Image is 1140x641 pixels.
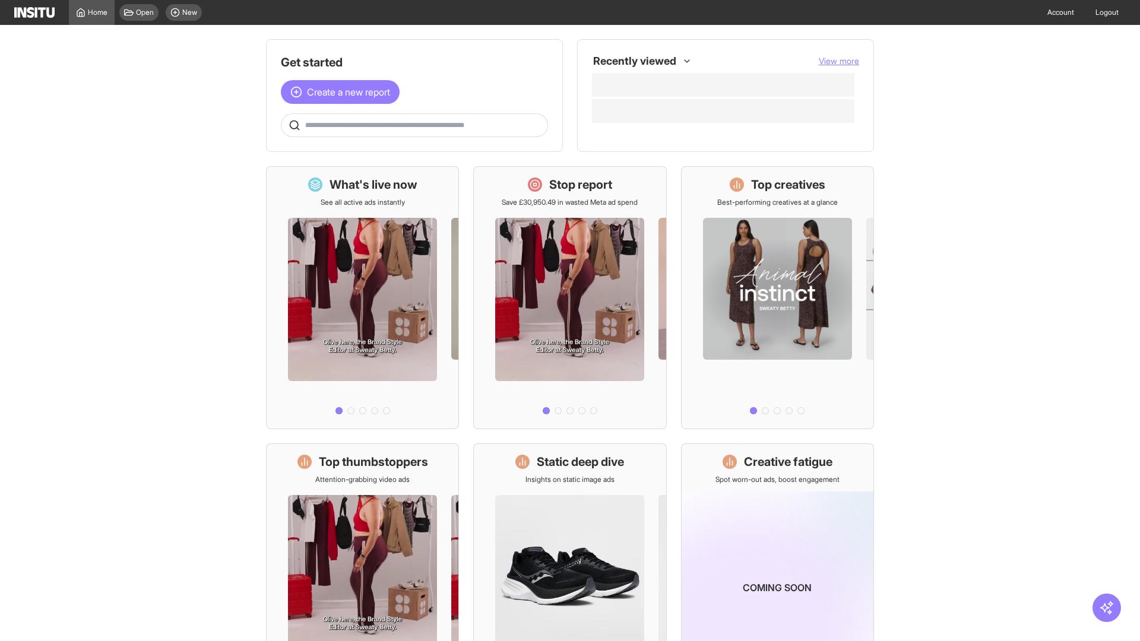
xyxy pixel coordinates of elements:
[182,8,197,17] span: New
[681,166,874,429] a: Top creativesBest-performing creatives at a glance
[136,8,154,17] span: Open
[473,166,666,429] a: Stop reportSave £30,950.49 in wasted Meta ad spend
[502,198,638,207] p: Save £30,950.49 in wasted Meta ad spend
[537,453,624,470] h1: Static deep dive
[525,475,615,484] p: Insights on static image ads
[315,475,410,484] p: Attention-grabbing video ads
[321,198,405,207] p: See all active ads instantly
[717,198,838,207] p: Best-performing creatives at a glance
[751,176,825,193] h1: Top creatives
[819,56,859,66] span: View more
[330,176,417,193] h1: What's live now
[88,8,107,17] span: Home
[819,55,859,67] button: View more
[14,7,55,18] img: Logo
[307,85,390,99] span: Create a new report
[549,176,612,193] h1: Stop report
[266,166,459,429] a: What's live nowSee all active ads instantly
[281,80,400,104] button: Create a new report
[281,54,548,71] h1: Get started
[319,453,428,470] h1: Top thumbstoppers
